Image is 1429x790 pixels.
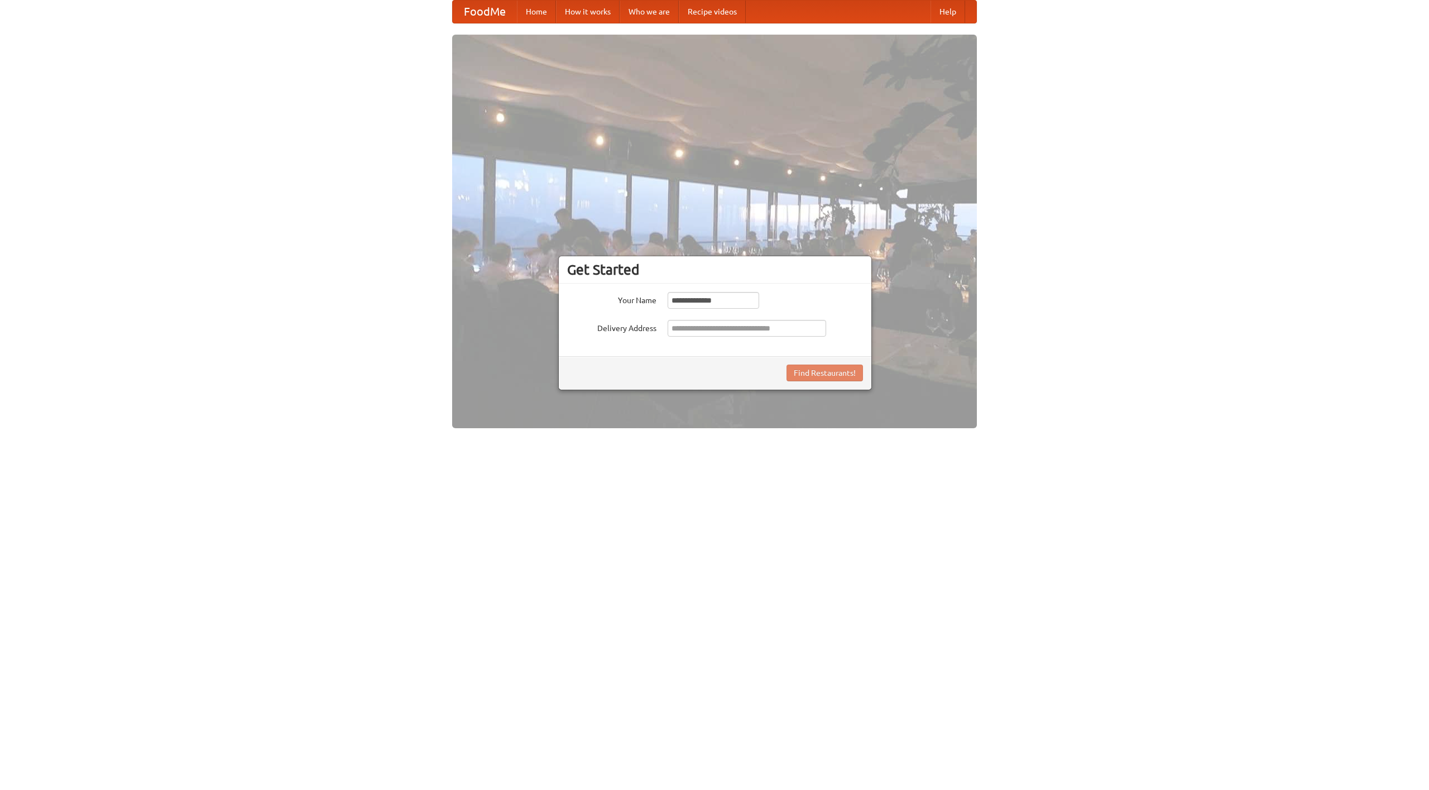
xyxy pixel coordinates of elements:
a: Help [931,1,965,23]
label: Delivery Address [567,320,656,334]
h3: Get Started [567,261,863,278]
button: Find Restaurants! [787,365,863,381]
a: Who we are [620,1,679,23]
label: Your Name [567,292,656,306]
a: How it works [556,1,620,23]
a: Recipe videos [679,1,746,23]
a: Home [517,1,556,23]
a: FoodMe [453,1,517,23]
